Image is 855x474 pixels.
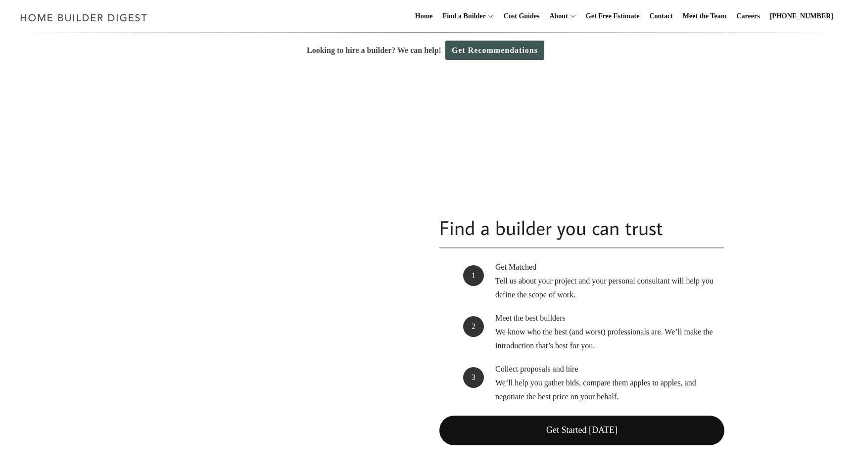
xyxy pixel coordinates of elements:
[439,0,486,32] a: Find a Builder
[645,0,676,32] a: Contact
[445,41,544,60] a: Get Recommendations
[679,0,731,32] a: Meet the Team
[766,0,837,32] a: [PHONE_NUMBER]
[463,362,724,404] li: Collect proposals and hire We’ll help you gather bids, compare them apples to apples, and negotia...
[439,196,724,239] h2: Find a builder you can trust
[463,260,724,302] li: Get Matched Tell us about your project and your personal consultant will help you define the scop...
[439,416,724,445] a: Get Started [DATE]
[500,0,544,32] a: Cost Guides
[733,0,764,32] a: Careers
[16,8,152,27] img: Home Builder Digest
[463,311,724,353] li: Meet the best builders We know who the best (and worst) professionals are. We’ll make the introdu...
[582,0,644,32] a: Get Free Estimate
[411,0,437,32] a: Home
[545,0,568,32] a: About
